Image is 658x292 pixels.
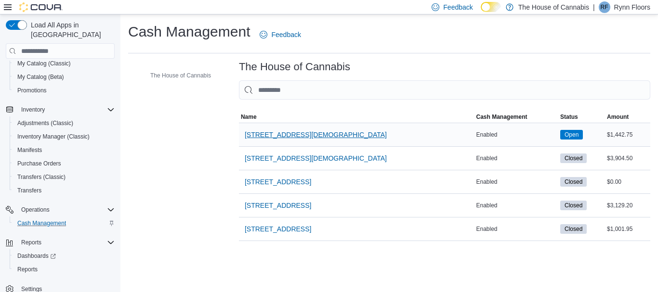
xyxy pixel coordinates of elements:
[17,187,41,194] span: Transfers
[17,73,64,81] span: My Catalog (Beta)
[565,130,579,139] span: Open
[10,170,118,184] button: Transfers (Classic)
[13,131,115,142] span: Inventory Manager (Classic)
[565,178,582,186] span: Closed
[10,130,118,143] button: Inventory Manager (Classic)
[17,60,71,67] span: My Catalog (Classic)
[17,219,66,227] span: Cash Management
[518,1,589,13] p: The House of Cannabis
[605,152,650,164] div: $3,904.50
[13,264,115,275] span: Reports
[558,111,605,123] button: Status
[17,104,49,115] button: Inventory
[13,264,41,275] a: Reports
[10,157,118,170] button: Purchase Orders
[605,129,650,140] div: $1,442.75
[241,149,391,168] button: [STREET_ADDRESS][DEMOGRAPHIC_DATA]
[19,2,63,12] img: Cova
[13,117,77,129] a: Adjustments (Classic)
[17,133,90,140] span: Inventory Manager (Classic)
[21,106,45,114] span: Inventory
[13,217,115,229] span: Cash Management
[241,196,315,215] button: [STREET_ADDRESS]
[560,153,587,163] span: Closed
[605,176,650,188] div: $0.00
[13,185,45,196] a: Transfers
[17,237,45,248] button: Reports
[13,171,69,183] a: Transfers (Classic)
[605,111,650,123] button: Amount
[27,20,115,39] span: Load All Apps in [GEOGRAPHIC_DATA]
[565,201,582,210] span: Closed
[560,177,587,187] span: Closed
[245,201,311,210] span: [STREET_ADDRESS]
[614,1,650,13] p: Rynn Floors
[481,2,501,12] input: Dark Mode
[13,71,68,83] a: My Catalog (Beta)
[13,58,75,69] a: My Catalog (Classic)
[443,2,473,12] span: Feedback
[2,103,118,116] button: Inventory
[10,84,118,97] button: Promotions
[13,85,51,96] a: Promotions
[17,204,53,216] button: Operations
[245,177,311,187] span: [STREET_ADDRESS]
[13,144,46,156] a: Manifests
[239,80,650,100] input: This is a search bar. As you type, the results lower in the page will automatically filter.
[17,146,42,154] span: Manifests
[13,158,65,169] a: Purchase Orders
[21,239,41,246] span: Reports
[13,171,115,183] span: Transfers (Classic)
[245,130,387,140] span: [STREET_ADDRESS][DEMOGRAPHIC_DATA]
[241,219,315,239] button: [STREET_ADDRESS]
[10,249,118,263] a: Dashboards
[13,217,70,229] a: Cash Management
[13,250,115,262] span: Dashboards
[17,204,115,216] span: Operations
[10,263,118,276] button: Reports
[474,223,558,235] div: Enabled
[565,154,582,163] span: Closed
[13,144,115,156] span: Manifests
[13,185,115,196] span: Transfers
[150,72,211,79] span: The House of Cannabis
[10,184,118,197] button: Transfers
[13,85,115,96] span: Promotions
[565,225,582,233] span: Closed
[271,30,301,39] span: Feedback
[13,58,115,69] span: My Catalog (Classic)
[17,173,66,181] span: Transfers (Classic)
[17,119,73,127] span: Adjustments (Classic)
[474,129,558,140] div: Enabled
[245,224,311,234] span: [STREET_ADDRESS]
[593,1,595,13] p: |
[560,224,587,234] span: Closed
[474,176,558,188] div: Enabled
[474,111,558,123] button: Cash Management
[560,201,587,210] span: Closed
[241,125,391,144] button: [STREET_ADDRESS][DEMOGRAPHIC_DATA]
[10,143,118,157] button: Manifests
[13,117,115,129] span: Adjustments (Classic)
[13,158,115,169] span: Purchase Orders
[10,70,118,84] button: My Catalog (Beta)
[13,250,60,262] a: Dashboards
[241,172,315,191] button: [STREET_ADDRESS]
[2,203,118,216] button: Operations
[2,236,118,249] button: Reports
[607,113,629,121] span: Amount
[239,111,474,123] button: Name
[17,87,47,94] span: Promotions
[10,57,118,70] button: My Catalog (Classic)
[10,216,118,230] button: Cash Management
[17,237,115,248] span: Reports
[13,71,115,83] span: My Catalog (Beta)
[17,160,61,167] span: Purchase Orders
[241,113,257,121] span: Name
[560,113,578,121] span: Status
[10,116,118,130] button: Adjustments (Classic)
[13,131,93,142] a: Inventory Manager (Classic)
[245,153,387,163] span: [STREET_ADDRESS][DEMOGRAPHIC_DATA]
[17,266,38,273] span: Reports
